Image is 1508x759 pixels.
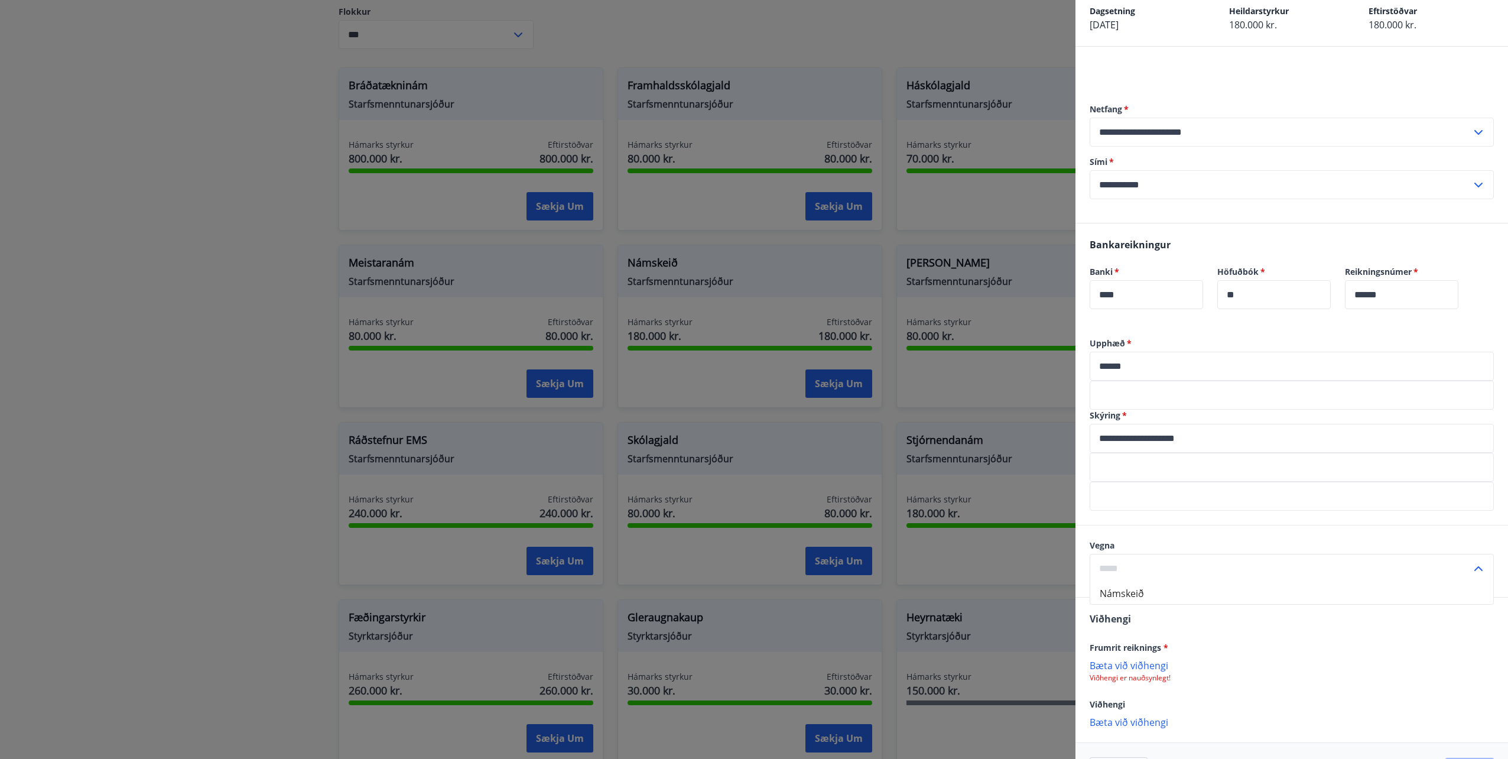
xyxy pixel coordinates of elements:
[1090,642,1168,653] span: Frumrit reiknings
[1090,156,1494,168] label: Sími
[1090,352,1494,381] div: Upphæð
[1229,18,1277,31] span: 180.000 kr.
[1090,18,1119,31] span: [DATE]
[1369,18,1416,31] span: 180.000 kr.
[1369,5,1417,17] span: Eftirstöðvar
[1345,266,1458,278] label: Reikningsnúmer
[1217,266,1331,278] label: Höfuðbók
[1090,716,1494,728] p: Bæta við viðhengi
[1090,659,1494,671] p: Bæta við viðhengi
[1090,424,1494,453] div: Skýring
[1090,238,1171,251] span: Bankareikningur
[1090,266,1203,278] label: Banki
[1090,5,1135,17] span: Dagsetning
[1090,583,1493,604] li: Námskeið
[1090,699,1125,710] span: Viðhengi
[1090,410,1494,421] label: Skýring
[1090,612,1131,625] span: Viðhengi
[1229,5,1289,17] span: Heildarstyrkur
[1090,673,1494,683] p: Viðhengi er nauðsynlegt!
[1090,338,1494,349] label: Upphæð
[1090,103,1494,115] label: Netfang
[1090,540,1494,552] label: Vegna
